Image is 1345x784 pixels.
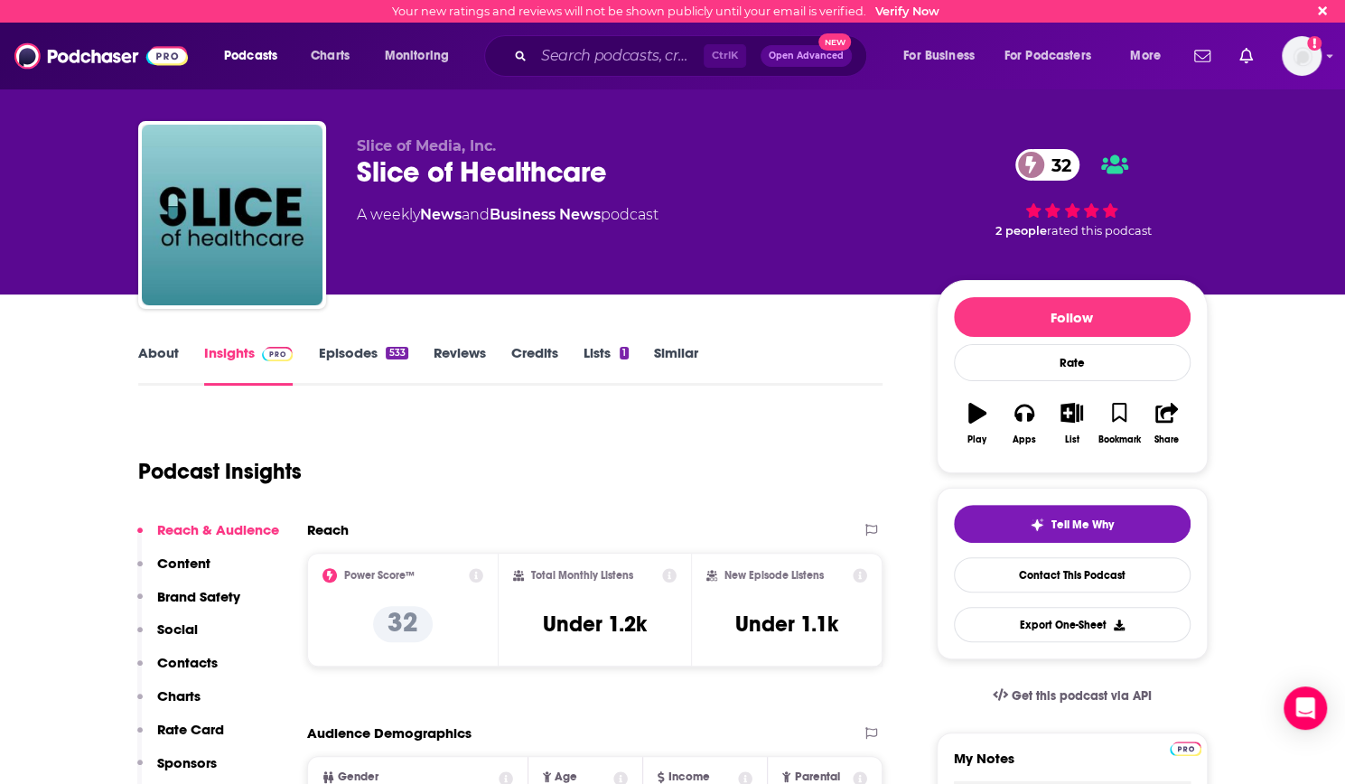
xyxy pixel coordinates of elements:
a: Show notifications dropdown [1187,41,1218,71]
button: Contacts [137,654,218,687]
button: open menu [372,42,472,70]
label: My Notes [954,750,1191,781]
button: Charts [137,687,201,721]
button: Show profile menu [1282,36,1322,76]
a: Similar [654,344,698,386]
span: Income [668,771,710,783]
span: Logged in as bria.marlowe [1282,36,1322,76]
p: Rate Card [157,721,224,738]
button: Content [137,555,210,588]
div: Share [1154,434,1179,445]
button: open menu [1117,42,1183,70]
button: Brand Safety [137,588,240,621]
button: Play [954,391,1001,456]
div: 533 [386,347,407,359]
button: Apps [1001,391,1048,456]
p: Contacts [157,654,218,671]
div: A weekly podcast [357,204,658,226]
span: 2 people [995,224,1047,238]
span: For Podcasters [1004,43,1091,69]
h2: Reach [307,521,349,538]
a: Credits [511,344,558,386]
img: Podchaser - Follow, Share and Rate Podcasts [14,39,188,73]
span: New [818,33,851,51]
span: rated this podcast [1047,224,1152,238]
span: Ctrl K [704,44,746,68]
h3: Under 1.1k [735,611,838,638]
a: Episodes533 [318,344,407,386]
img: tell me why sparkle [1030,518,1044,532]
div: Your new ratings and reviews will not be shown publicly until your email is verified. [392,5,939,18]
button: Rate Card [137,721,224,754]
a: Pro website [1170,739,1201,756]
div: 32 2 peoplerated this podcast [937,137,1208,249]
img: Slice of Healthcare [142,125,322,305]
span: Age [555,771,577,783]
button: Social [137,621,198,654]
input: Search podcasts, credits, & more... [534,42,704,70]
button: Export One-Sheet [954,607,1191,642]
span: and [462,206,490,223]
h2: New Episode Listens [724,569,824,582]
div: List [1065,434,1079,445]
p: Charts [157,687,201,705]
span: Podcasts [224,43,277,69]
div: Rate [954,344,1191,381]
a: Verify Now [875,5,939,18]
button: open menu [993,42,1117,70]
a: Show notifications dropdown [1232,41,1260,71]
a: Business News [490,206,601,223]
div: Apps [1013,434,1036,445]
a: Get this podcast via API [978,674,1166,718]
h1: Podcast Insights [138,458,302,485]
span: Gender [338,771,378,783]
p: Content [157,555,210,572]
a: Charts [299,42,360,70]
a: 32 [1015,149,1080,181]
a: InsightsPodchaser Pro [204,344,294,386]
button: List [1048,391,1095,456]
h2: Total Monthly Listens [531,569,633,582]
div: Play [967,434,986,445]
p: Social [157,621,198,638]
div: Bookmark [1097,434,1140,445]
button: Share [1143,391,1190,456]
p: 32 [373,606,433,642]
a: About [138,344,179,386]
button: Follow [954,297,1191,337]
img: Podchaser Pro [1170,742,1201,756]
button: open menu [891,42,997,70]
span: More [1130,43,1161,69]
button: Reach & Audience [137,521,279,555]
p: Sponsors [157,754,217,771]
h2: Audience Demographics [307,724,472,742]
img: Podchaser Pro [262,347,294,361]
p: Reach & Audience [157,521,279,538]
h2: Power Score™ [344,569,415,582]
div: 1 [620,347,629,359]
span: Charts [311,43,350,69]
p: Brand Safety [157,588,240,605]
button: open menu [211,42,301,70]
a: Contact This Podcast [954,557,1191,593]
div: Open Intercom Messenger [1284,686,1327,730]
button: Open AdvancedNew [761,45,852,67]
a: News [420,206,462,223]
img: User Profile [1282,36,1322,76]
span: 32 [1033,149,1080,181]
a: Lists1 [584,344,629,386]
button: Bookmark [1096,391,1143,456]
span: Open Advanced [769,51,844,61]
h3: Under 1.2k [543,611,647,638]
span: Monitoring [385,43,449,69]
span: Tell Me Why [1051,518,1114,532]
span: For Business [903,43,975,69]
svg: Email not verified [1307,36,1322,51]
span: Slice of Media, Inc. [357,137,496,154]
span: Get this podcast via API [1011,688,1151,704]
button: tell me why sparkleTell Me Why [954,505,1191,543]
div: Search podcasts, credits, & more... [501,35,884,77]
a: Reviews [434,344,486,386]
